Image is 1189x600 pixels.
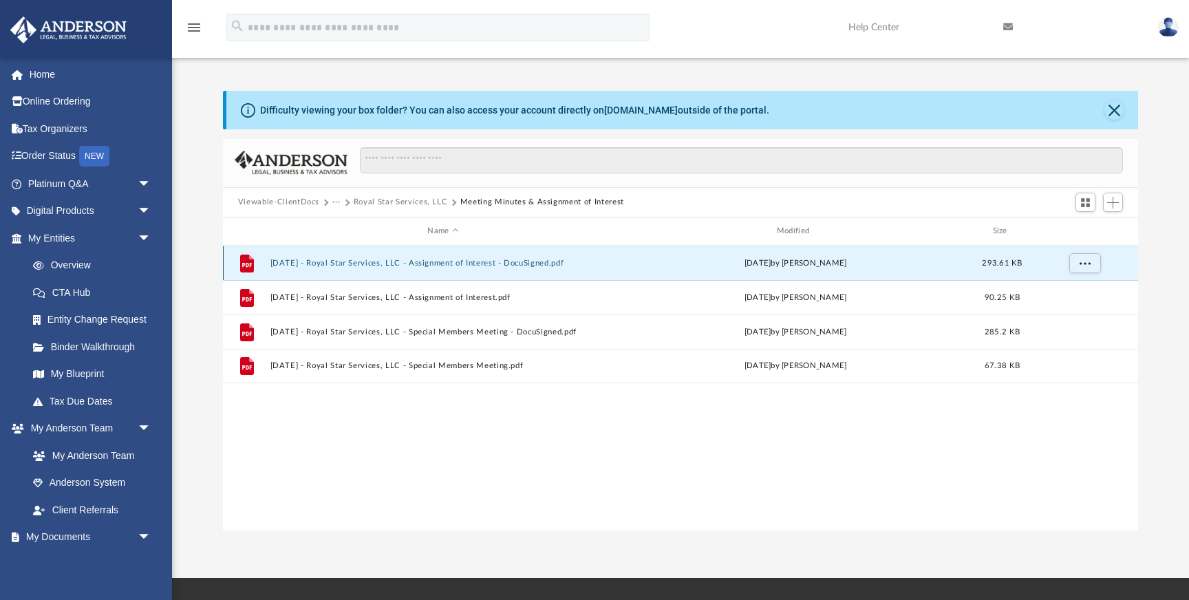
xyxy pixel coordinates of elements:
[10,197,172,225] a: Digital Productsarrow_drop_down
[270,259,616,268] button: [DATE] - Royal Star Services, LLC - Assignment of Interest - DocuSigned.pdf
[138,197,165,226] span: arrow_drop_down
[10,115,172,142] a: Tax Organizers
[10,415,165,442] a: My Anderson Teamarrow_drop_down
[1158,17,1179,37] img: User Pic
[622,291,968,303] div: [DATE] by [PERSON_NAME]
[229,225,264,237] div: id
[270,361,616,370] button: [DATE] - Royal Star Services, LLC - Special Members Meeting.pdf
[223,246,1138,531] div: grid
[138,524,165,552] span: arrow_drop_down
[270,328,616,336] button: [DATE] - Royal Star Services, LLC - Special Members Meeting - DocuSigned.pdf
[622,225,969,237] div: Modified
[19,550,158,578] a: Box
[1036,225,1132,237] div: id
[332,196,341,208] button: ···
[985,328,1020,335] span: 285.2 KB
[269,225,616,237] div: Name
[138,224,165,253] span: arrow_drop_down
[270,293,616,302] button: [DATE] - Royal Star Services, LLC - Assignment of Interest.pdf
[230,19,245,34] i: search
[985,293,1020,301] span: 90.25 KB
[10,142,172,171] a: Order StatusNEW
[6,17,131,43] img: Anderson Advisors Platinum Portal
[10,170,172,197] a: Platinum Q&Aarrow_drop_down
[79,146,109,167] div: NEW
[186,19,202,36] i: menu
[974,225,1029,237] div: Size
[19,333,172,361] a: Binder Walkthrough
[354,196,448,208] button: Royal Star Services, LLC
[186,26,202,36] a: menu
[19,306,172,334] a: Entity Change Request
[622,325,968,338] div: [DATE] by [PERSON_NAME]
[19,279,172,306] a: CTA Hub
[19,252,172,279] a: Overview
[19,496,165,524] a: Client Referrals
[360,147,1124,173] input: Search files and folders
[10,61,172,88] a: Home
[622,257,968,269] div: [DATE] by [PERSON_NAME]
[138,415,165,443] span: arrow_drop_down
[10,88,172,116] a: Online Ordering
[19,361,165,388] a: My Blueprint
[10,224,172,252] a: My Entitiesarrow_drop_down
[138,170,165,198] span: arrow_drop_down
[985,362,1020,369] span: 67.38 KB
[460,196,624,208] button: Meeting Minutes & Assignment of Interest
[19,442,158,469] a: My Anderson Team
[604,105,678,116] a: [DOMAIN_NAME]
[19,387,172,415] a: Tax Due Dates
[19,469,165,497] a: Anderson System
[1075,193,1096,212] button: Switch to Grid View
[238,196,319,208] button: Viewable-ClientDocs
[10,524,165,551] a: My Documentsarrow_drop_down
[1069,253,1100,273] button: More options
[1104,100,1124,120] button: Close
[1103,193,1124,212] button: Add
[982,259,1022,266] span: 293.61 KB
[622,360,968,372] div: [DATE] by [PERSON_NAME]
[260,103,769,118] div: Difficulty viewing your box folder? You can also access your account directly on outside of the p...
